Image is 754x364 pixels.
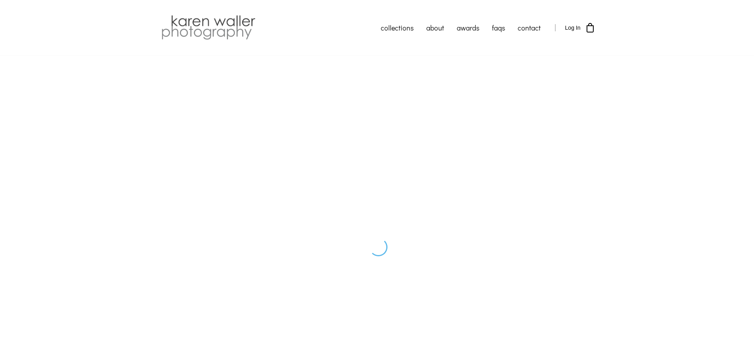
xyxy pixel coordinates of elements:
a: about [420,18,450,38]
a: awards [450,18,486,38]
span: Log In [565,25,581,31]
a: collections [374,18,420,38]
img: Karen Waller Photography [160,14,257,42]
a: faqs [486,18,511,38]
a: contact [511,18,547,38]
